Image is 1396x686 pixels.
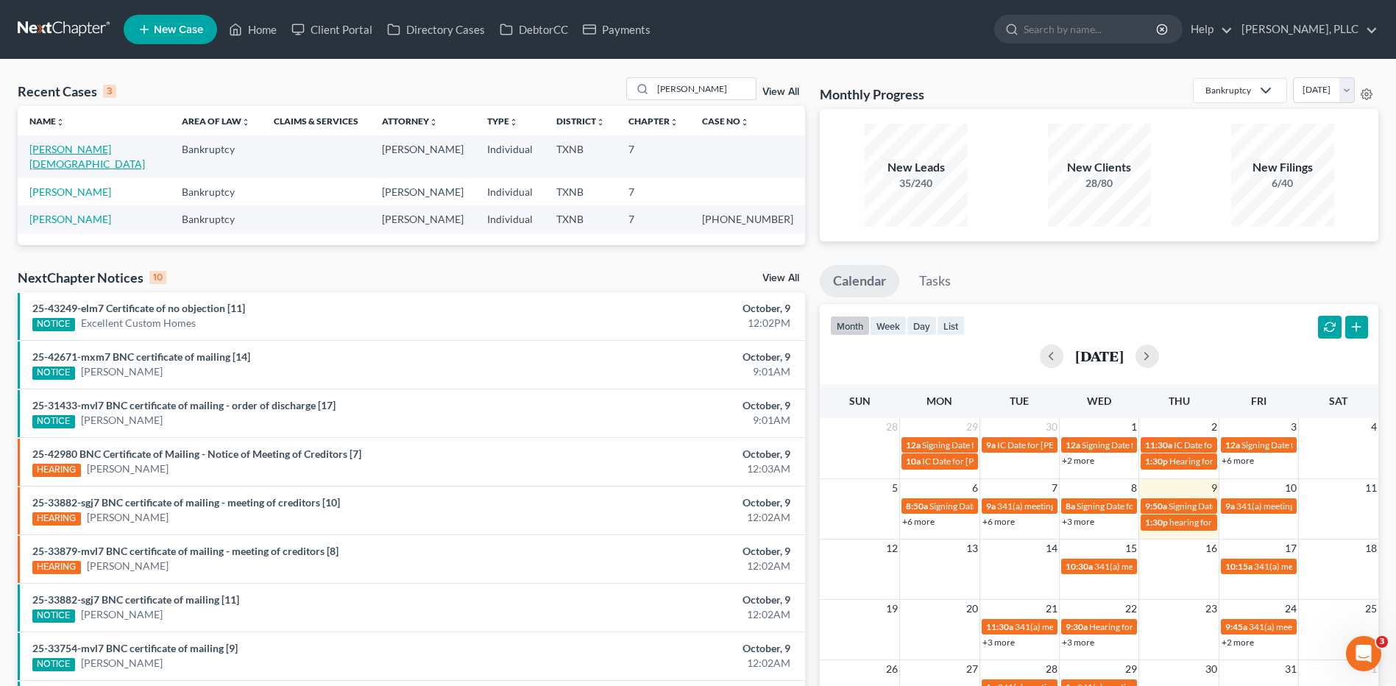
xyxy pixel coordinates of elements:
span: New Case [154,24,203,35]
span: 341(a) meeting for [PERSON_NAME] [1236,501,1378,512]
a: +6 more [902,516,935,527]
a: [PERSON_NAME] [87,559,169,573]
div: October, 9 [548,641,790,656]
td: Individual [475,178,545,205]
span: 9 [1210,479,1219,497]
div: 12:02AM [548,510,790,525]
a: Help [1183,16,1233,43]
i: unfold_more [670,118,678,127]
div: NextChapter Notices [18,269,166,286]
span: 17 [1283,540,1298,557]
th: Claims & Services [262,106,370,135]
span: 13 [965,540,979,557]
span: 20 [965,600,979,618]
td: TXNB [545,178,617,205]
span: Signing Date for [PERSON_NAME] [929,501,1061,512]
span: Signing Date for [PERSON_NAME], [PERSON_NAME] [1169,501,1373,512]
div: 3 [103,85,116,98]
div: October, 9 [548,398,790,413]
div: 12:02PM [548,316,790,330]
span: 6 [971,479,979,497]
div: October, 9 [548,593,790,607]
a: [PERSON_NAME] [81,413,163,428]
a: Case Nounfold_more [702,116,749,127]
span: Signing Date for [PERSON_NAME] [922,439,1054,450]
div: HEARING [32,464,81,477]
td: [PERSON_NAME] [370,205,475,233]
div: 12:02AM [548,656,790,671]
span: 12a [906,439,921,450]
i: unfold_more [509,118,518,127]
span: Signing Date for [PERSON_NAME] [1082,439,1213,450]
span: 1 [1130,418,1138,436]
button: week [870,316,907,336]
td: Bankruptcy [170,178,262,205]
a: Attorneyunfold_more [382,116,438,127]
span: 7 [1050,479,1059,497]
span: 1:30p [1145,456,1168,467]
span: 3 [1376,636,1388,648]
span: 25 [1364,600,1378,618]
td: Individual [475,135,545,177]
span: 11:30a [1145,439,1172,450]
td: [PHONE_NUMBER] [690,205,805,233]
a: [PERSON_NAME] [87,462,169,476]
span: 15 [1124,540,1138,557]
div: Recent Cases [18,82,116,100]
a: +6 more [982,516,1015,527]
div: 10 [149,271,166,284]
div: HEARING [32,561,81,574]
span: Signing Date for [PERSON_NAME] & [PERSON_NAME] [1077,501,1286,512]
span: 19 [885,600,899,618]
span: 9a [1225,501,1235,512]
a: 25-42980 BNC Certificate of Mailing - Notice of Meeting of Creditors [7] [32,448,361,460]
span: 10:30a [1066,561,1093,572]
span: 9:45a [1225,621,1247,632]
a: Tasks [906,265,964,297]
span: 10 [1283,479,1298,497]
span: 18 [1364,540,1378,557]
span: 8:50a [906,501,928,512]
a: Chapterunfold_more [628,116,678,127]
i: unfold_more [56,118,65,127]
span: 23 [1204,600,1219,618]
input: Search by name... [1024,15,1158,43]
td: 7 [617,135,690,177]
div: October, 9 [548,301,790,316]
span: 30 [1044,418,1059,436]
td: [PERSON_NAME] [370,178,475,205]
h2: [DATE] [1075,348,1124,364]
a: [PERSON_NAME][DEMOGRAPHIC_DATA] [29,143,145,170]
div: New Leads [865,159,968,176]
div: NOTICE [32,367,75,380]
a: DebtorCC [492,16,575,43]
span: 9a [986,439,996,450]
a: +3 more [1062,637,1094,648]
a: Districtunfold_more [556,116,605,127]
a: [PERSON_NAME] [81,607,163,622]
span: Thu [1169,395,1190,407]
span: 2 [1210,418,1219,436]
span: Hearing for [1169,456,1213,467]
i: unfold_more [429,118,438,127]
a: 25-33754-mvl7 BNC certificate of mailing [9] [32,642,238,654]
div: HEARING [32,512,81,526]
div: 9:01AM [548,364,790,379]
span: 341(a) meeting for [PERSON_NAME] [1254,561,1396,572]
a: Calendar [820,265,899,297]
div: October, 9 [548,350,790,364]
span: IC Date for [PERSON_NAME] [922,456,1035,467]
td: [PERSON_NAME] [370,135,475,177]
button: month [830,316,870,336]
span: 12a [1066,439,1080,450]
a: [PERSON_NAME] [29,185,111,198]
div: 6/40 [1231,176,1334,191]
span: 16 [1204,540,1219,557]
span: 4 [1370,418,1378,436]
span: 341(a) meeting for [PERSON_NAME] [997,501,1139,512]
a: Excellent Custom Homes [81,316,196,330]
span: 30 [1204,660,1219,678]
span: hearing for [1169,517,1212,528]
span: 9:50a [1145,501,1167,512]
a: +3 more [1062,516,1094,527]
